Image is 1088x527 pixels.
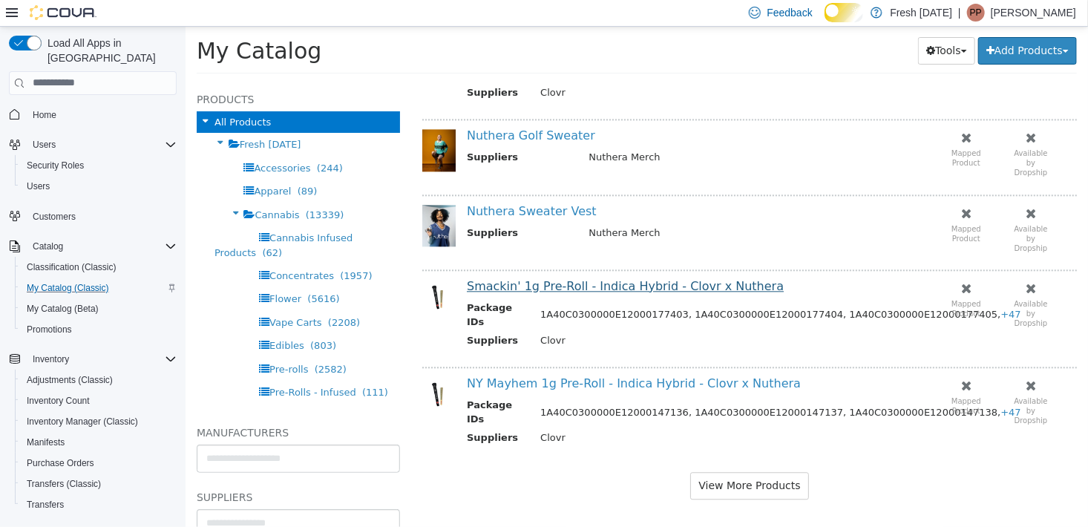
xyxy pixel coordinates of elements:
[33,211,76,223] span: Customers
[281,102,410,116] a: Nuthera Golf Sweater
[733,10,790,38] button: Tools
[33,139,56,151] span: Users
[27,499,64,511] span: Transfers
[825,3,864,22] input: Dark Mode
[27,436,65,448] span: Manifests
[281,307,344,325] th: Suppliers
[828,122,862,150] small: Available by Dropship
[27,160,84,171] span: Security Roles
[27,416,138,428] span: Inventory Manager (Classic)
[766,273,796,291] small: Mapped Product
[3,206,183,227] button: Customers
[281,350,615,364] a: NY Mayhem 1g Pre-Roll - Indica Hybrid - Clovr x Nuthera
[120,183,159,194] span: (13339)
[27,238,69,255] button: Catalog
[15,432,183,453] button: Manifests
[125,313,151,324] span: (803)
[766,370,796,388] small: Mapped Product
[112,159,132,170] span: (89)
[29,206,167,232] span: Cannabis Infused Products
[15,411,183,432] button: Inventory Manager (Classic)
[27,478,101,490] span: Transfers (Classic)
[15,319,183,340] button: Promotions
[281,252,598,266] a: Smackin' 1g Pre-Roll - Indica Hybrid - Clovr x Nuthera
[766,122,796,140] small: Mapped Product
[281,59,344,77] th: Suppliers
[3,104,183,125] button: Home
[27,303,99,315] span: My Catalog (Beta)
[237,350,270,384] img: 150
[27,350,75,368] button: Inventory
[84,360,171,371] span: Pre-Rolls - Infused
[11,11,136,37] span: My Catalog
[27,238,177,255] span: Catalog
[21,177,177,195] span: Users
[392,199,724,217] td: Nuthera Merch
[21,371,177,389] span: Adjustments (Classic)
[27,136,177,154] span: Users
[84,243,148,255] span: Concentrates
[21,177,56,195] a: Users
[828,370,862,398] small: Available by Dropship
[21,413,144,431] a: Inventory Manager (Classic)
[505,445,623,473] button: View More Products
[21,157,177,174] span: Security Roles
[30,5,96,20] img: Cova
[281,177,411,192] a: Nuthera Sweater Vest
[11,462,214,479] h5: Suppliers
[15,370,183,390] button: Adjustments (Classic)
[33,109,56,121] span: Home
[154,243,186,255] span: (1957)
[68,159,105,170] span: Apparel
[21,475,107,493] a: Transfers (Classic)
[15,176,183,197] button: Users
[27,261,117,273] span: Classification (Classic)
[142,290,174,301] span: (2208)
[131,136,157,147] span: (244)
[21,300,177,318] span: My Catalog (Beta)
[828,273,862,301] small: Available by Dropship
[68,136,125,147] span: Accessories
[27,374,113,386] span: Adjustments (Classic)
[15,257,183,278] button: Classification (Classic)
[21,279,177,297] span: My Catalog (Classic)
[84,266,116,278] span: Flower
[958,4,961,22] p: |
[27,180,50,192] span: Users
[27,136,62,154] button: Users
[355,380,836,391] span: 1A40C0300000E12000147136, 1A40C0300000E12000147137, 1A40C0300000E12000147138,
[3,349,183,370] button: Inventory
[33,353,69,365] span: Inventory
[29,90,85,101] span: All Products
[15,453,183,474] button: Purchase Orders
[177,360,203,371] span: (111)
[42,36,177,65] span: Load All Apps in [GEOGRAPHIC_DATA]
[27,105,177,124] span: Home
[967,4,985,22] div: Pia Pol
[21,433,71,451] a: Manifests
[27,395,90,407] span: Inventory Count
[281,371,344,404] th: Package IDs
[281,199,392,217] th: Suppliers
[970,4,982,22] span: PP
[21,279,115,297] a: My Catalog (Classic)
[392,123,724,142] td: Nuthera Merch
[27,350,177,368] span: Inventory
[122,266,154,278] span: (5616)
[344,59,847,77] td: Clovr
[11,64,214,82] h5: Products
[281,404,344,422] th: Suppliers
[21,258,177,276] span: Classification (Classic)
[27,207,177,226] span: Customers
[3,236,183,257] button: Catalog
[33,240,63,252] span: Catalog
[344,404,847,422] td: Clovr
[355,282,836,293] span: 1A40C0300000E12000177403, 1A40C0300000E12000177404, 1A40C0300000E12000177405,
[21,454,100,472] a: Purchase Orders
[237,178,270,220] img: 150
[21,392,96,410] a: Inventory Count
[129,337,161,348] span: (2582)
[84,337,122,348] span: Pre-rolls
[21,321,177,338] span: Promotions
